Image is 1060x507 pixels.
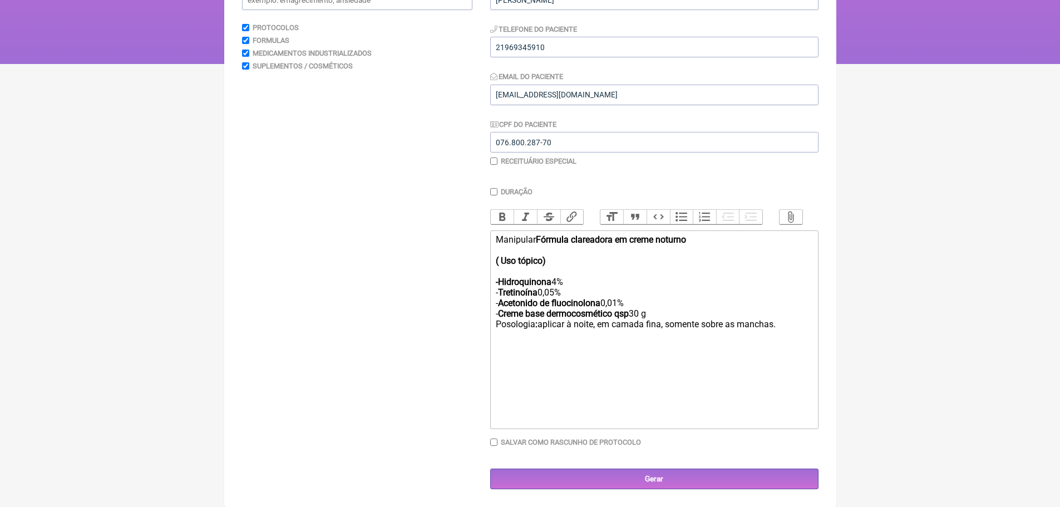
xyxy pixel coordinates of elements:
[693,210,716,224] button: Numbers
[514,210,537,224] button: Italic
[496,234,812,382] div: Manipular 4% - 0,05% - 0,01% - 30 g Posologia aplicar à noite, em camada fina, somente sobre as m...
[253,36,289,45] label: Formulas
[716,210,739,224] button: Decrease Level
[560,210,584,224] button: Link
[623,210,647,224] button: Quote
[647,210,670,224] button: Code
[253,62,353,70] label: Suplementos / Cosméticos
[490,120,557,129] label: CPF do Paciente
[501,438,641,446] label: Salvar como rascunho de Protocolo
[490,72,564,81] label: Email do Paciente
[739,210,762,224] button: Increase Level
[501,188,533,196] label: Duração
[490,469,819,489] input: Gerar
[490,25,578,33] label: Telefone do Paciente
[498,308,629,319] strong: Creme base dermocosmético qsp
[780,210,803,224] button: Attach Files
[253,49,372,57] label: Medicamentos Industrializados
[496,234,686,287] strong: Fórmula clareadora em creme noturno ( Uso tópico) -Hidroquinona
[600,210,624,224] button: Heading
[253,23,299,32] label: Protocolos
[537,210,560,224] button: Strikethrough
[491,210,514,224] button: Bold
[670,210,693,224] button: Bullets
[501,157,576,165] label: Receituário Especial
[498,298,600,308] strong: Acetonido de fluocinolona
[498,287,538,298] strong: Tretinoína
[535,319,538,329] strong: :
